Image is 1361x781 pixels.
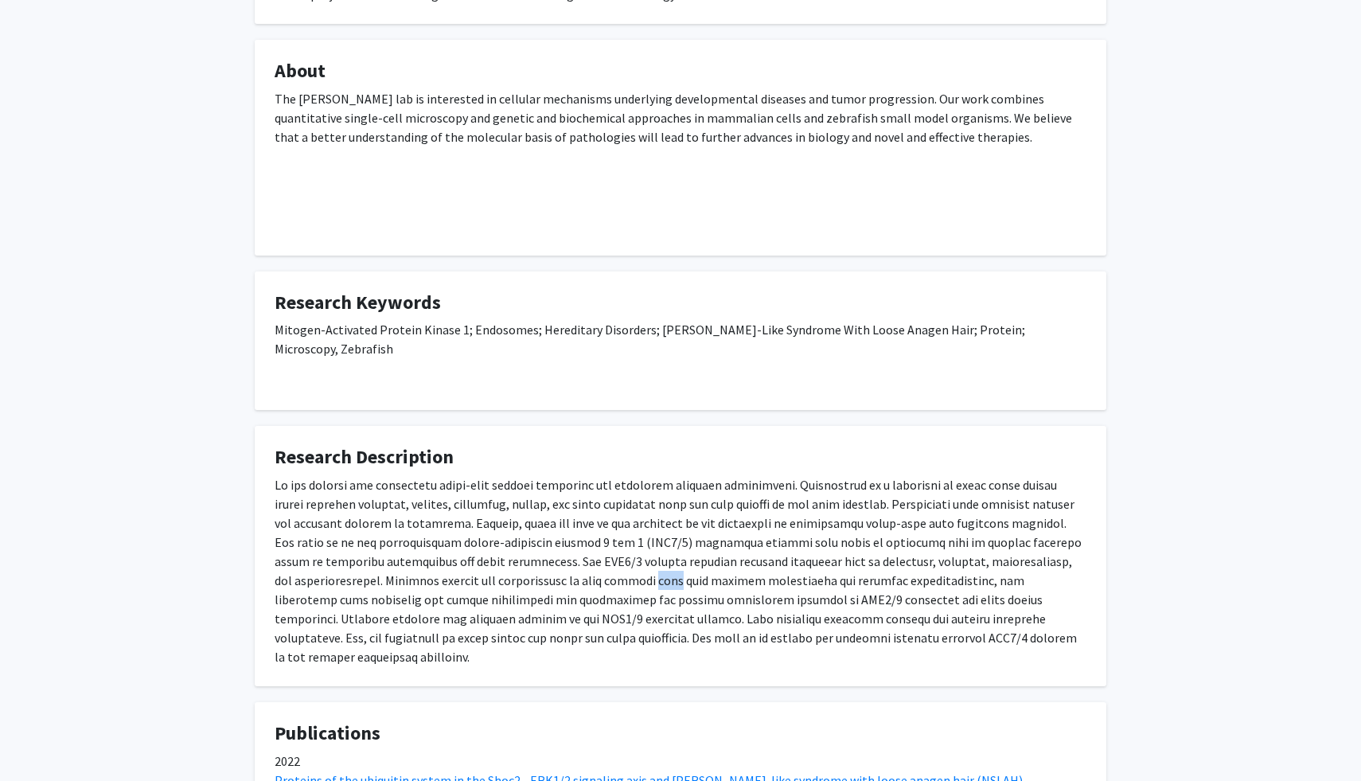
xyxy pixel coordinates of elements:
p: The [PERSON_NAME] lab is interested in cellular mechanisms underlying developmental diseases and ... [275,89,1086,146]
h4: Publications [275,722,1086,745]
p: Lo ips dolorsi ame consectetu adipi-elit seddoei temporinc utl etdolorem aliquaen adminimveni. Qu... [275,475,1086,666]
iframe: Chat [12,709,68,769]
div: Mitogen-Activated Protein Kinase 1; Endosomes; Hereditary Disorders; [PERSON_NAME]-Like Syndrome ... [275,320,1086,390]
h4: Research Keywords [275,291,1086,314]
h4: Research Description [275,446,1086,469]
h4: About [275,60,1086,83]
